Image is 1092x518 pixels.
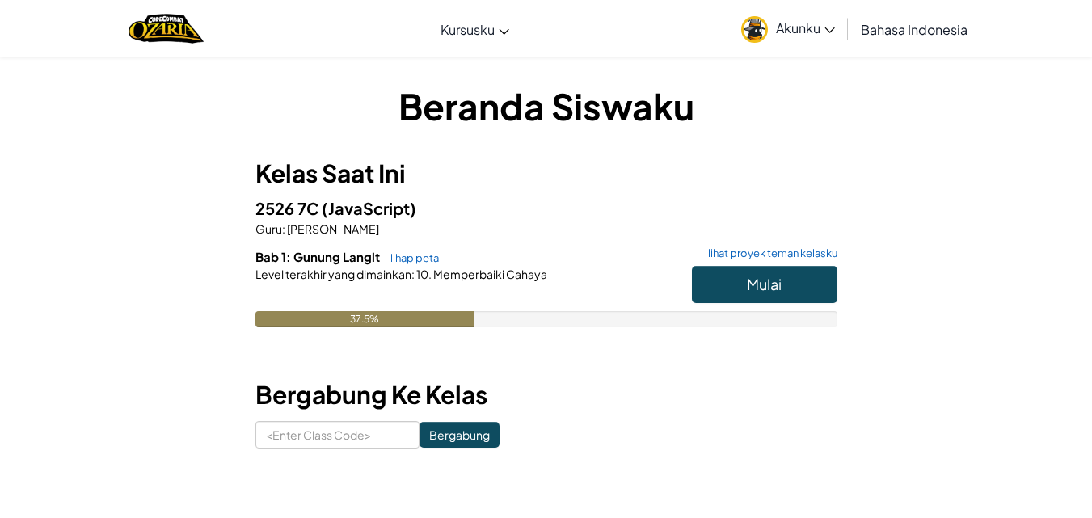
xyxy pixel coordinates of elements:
[255,377,837,413] h3: Bergabung Ke Kelas
[285,221,379,236] span: [PERSON_NAME]
[255,267,411,281] span: Level terakhir yang dimainkan
[441,21,495,38] span: Kursusku
[255,221,282,236] span: Guru
[415,267,432,281] span: 10.
[432,7,517,51] a: Kursusku
[700,248,837,259] a: lihat proyek teman kelasku
[255,421,420,449] input: <Enter Class Code>
[255,81,837,131] h1: Beranda Siswaku
[861,21,968,38] span: Bahasa Indonesia
[255,155,837,192] h3: Kelas Saat Ini
[733,3,843,54] a: Akunku
[741,16,768,43] img: avatar
[322,198,416,218] span: (JavaScript)
[382,251,439,264] a: lihap peta
[129,12,204,45] img: Home
[432,267,547,281] span: Memperbaiki Cahaya
[255,198,322,218] span: 2526 7C
[420,422,500,448] input: Bergabung
[747,275,782,293] span: Mulai
[129,12,204,45] a: Ozaria by CodeCombat logo
[853,7,976,51] a: Bahasa Indonesia
[282,221,285,236] span: :
[692,266,837,303] button: Mulai
[776,19,835,36] span: Akunku
[255,249,382,264] span: Bab 1: Gunung Langit
[411,267,415,281] span: :
[255,311,474,327] div: 37.5%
